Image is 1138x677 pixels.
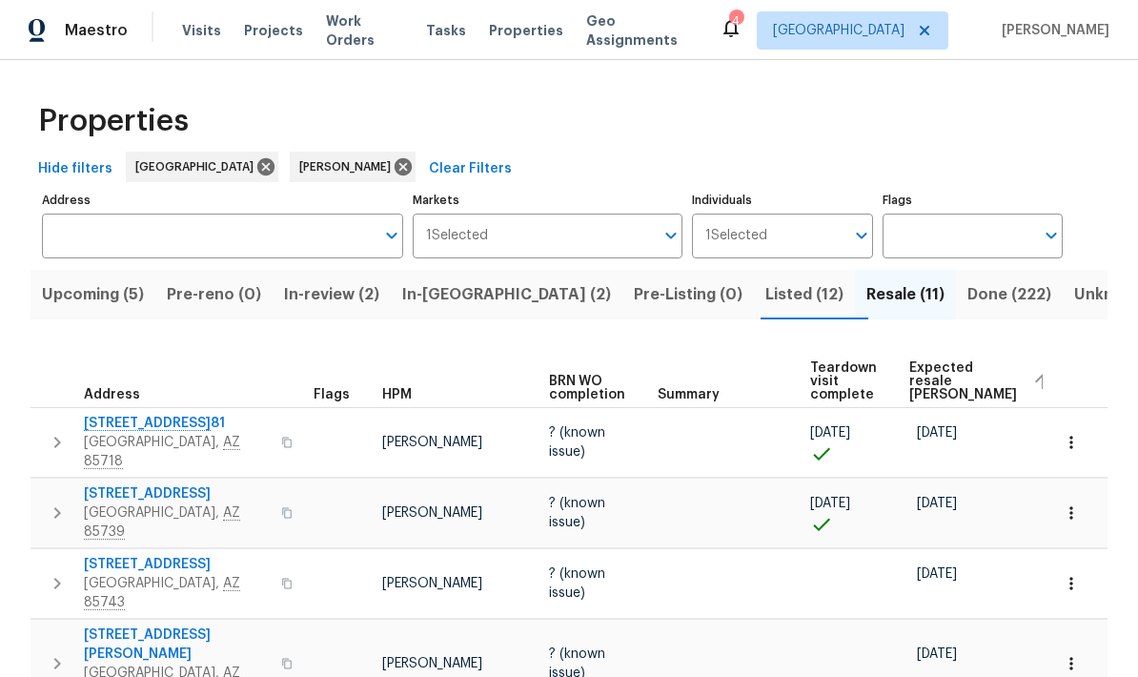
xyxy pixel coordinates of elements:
[426,228,488,244] span: 1 Selected
[426,24,466,37] span: Tasks
[84,626,270,664] span: [STREET_ADDRESS][PERSON_NAME]
[413,195,683,206] label: Markets
[135,157,261,176] span: [GEOGRAPHIC_DATA]
[883,195,1063,206] label: Flags
[314,388,350,401] span: Flags
[692,195,872,206] label: Individuals
[38,157,112,181] span: Hide filters
[84,574,270,612] span: [GEOGRAPHIC_DATA],
[84,388,140,401] span: Address
[84,555,270,574] span: [STREET_ADDRESS]
[182,21,221,40] span: Visits
[30,152,120,187] button: Hide filters
[84,503,270,542] span: [GEOGRAPHIC_DATA],
[848,222,875,249] button: Open
[38,112,189,131] span: Properties
[917,426,957,440] span: [DATE]
[489,21,563,40] span: Properties
[658,388,720,401] span: Summary
[917,647,957,661] span: [DATE]
[42,281,144,308] span: Upcoming (5)
[917,497,957,510] span: [DATE]
[84,414,270,433] span: 81
[167,281,261,308] span: Pre-reno (0)
[729,11,742,31] div: 4
[42,195,403,206] label: Address
[810,426,850,440] span: [DATE]
[810,361,877,401] span: Teardown visit complete
[586,11,697,50] span: Geo Assignments
[866,281,945,308] span: Resale (11)
[84,433,270,471] span: [GEOGRAPHIC_DATA],
[284,281,379,308] span: In-review (2)
[549,497,605,529] span: ? (known issue)
[84,484,270,503] span: [STREET_ADDRESS]
[810,497,850,510] span: [DATE]
[382,388,412,401] span: HPM
[773,21,904,40] span: [GEOGRAPHIC_DATA]
[65,21,128,40] span: Maestro
[917,567,957,581] span: [DATE]
[549,426,605,459] span: ? (known issue)
[1038,222,1065,249] button: Open
[994,21,1109,40] span: [PERSON_NAME]
[378,222,405,249] button: Open
[634,281,742,308] span: Pre-Listing (0)
[382,577,482,590] span: [PERSON_NAME]
[549,567,605,600] span: ? (known issue)
[244,21,303,40] span: Projects
[658,222,684,249] button: Open
[290,152,416,182] div: [PERSON_NAME]
[402,281,611,308] span: In-[GEOGRAPHIC_DATA] (2)
[326,11,403,50] span: Work Orders
[421,152,519,187] button: Clear Filters
[429,157,512,181] span: Clear Filters
[299,157,398,176] span: [PERSON_NAME]
[909,361,1017,401] span: Expected resale [PERSON_NAME]
[765,281,843,308] span: Listed (12)
[382,506,482,520] span: [PERSON_NAME]
[382,436,482,449] span: [PERSON_NAME]
[549,375,625,401] span: BRN WO completion
[967,281,1051,308] span: Done (222)
[382,657,482,670] span: [PERSON_NAME]
[705,228,767,244] span: 1 Selected
[126,152,278,182] div: [GEOGRAPHIC_DATA]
